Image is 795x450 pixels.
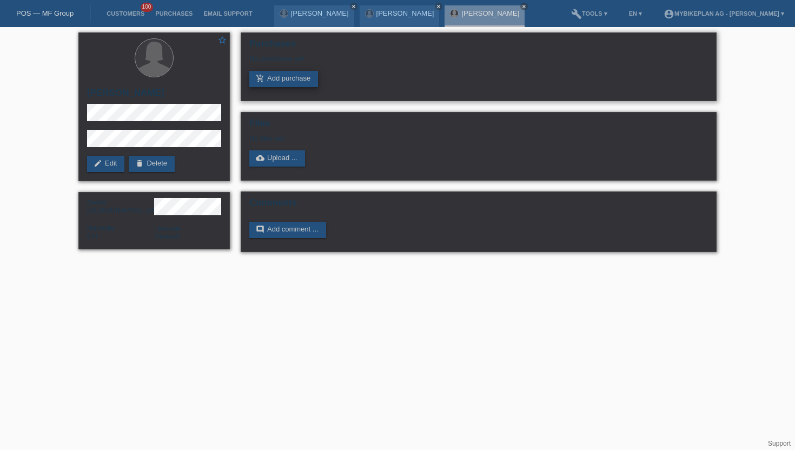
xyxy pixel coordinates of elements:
[198,10,257,17] a: Email Support
[351,4,356,9] i: close
[658,10,790,17] a: account_circleMybikeplan AG - [PERSON_NAME] ▾
[217,35,227,45] i: star_border
[376,9,434,17] a: [PERSON_NAME]
[435,3,442,10] a: close
[154,232,180,240] span: Deutsch
[94,159,102,168] i: edit
[129,156,175,172] a: deleteDelete
[154,225,181,231] span: Language
[624,10,647,17] a: EN ▾
[249,38,708,55] h2: Purchases
[141,3,154,12] span: 100
[256,225,264,234] i: comment
[249,134,580,142] div: No files yet
[256,74,264,83] i: add_shopping_cart
[249,197,708,214] h2: Comments
[571,9,582,19] i: build
[87,198,154,214] div: [DEMOGRAPHIC_DATA]
[217,35,227,47] a: star_border
[87,156,124,172] a: editEdit
[135,159,144,168] i: delete
[87,88,221,104] h2: [PERSON_NAME]
[249,71,318,87] a: add_shopping_cartAdd purchase
[150,10,198,17] a: Purchases
[436,4,441,9] i: close
[101,10,150,17] a: Customers
[87,232,97,240] span: Switzerland
[768,440,791,447] a: Support
[87,199,107,206] span: Gender
[521,4,527,9] i: close
[350,3,357,10] a: close
[520,3,528,10] a: close
[566,10,613,17] a: buildTools ▾
[16,9,74,17] a: POS — MF Group
[249,222,326,238] a: commentAdd comment ...
[249,55,708,71] div: No purchases yet
[249,118,708,134] h2: Files
[461,9,519,17] a: [PERSON_NAME]
[291,9,349,17] a: [PERSON_NAME]
[256,154,264,162] i: cloud_upload
[249,150,305,167] a: cloud_uploadUpload ...
[664,9,674,19] i: account_circle
[87,225,115,231] span: Nationality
